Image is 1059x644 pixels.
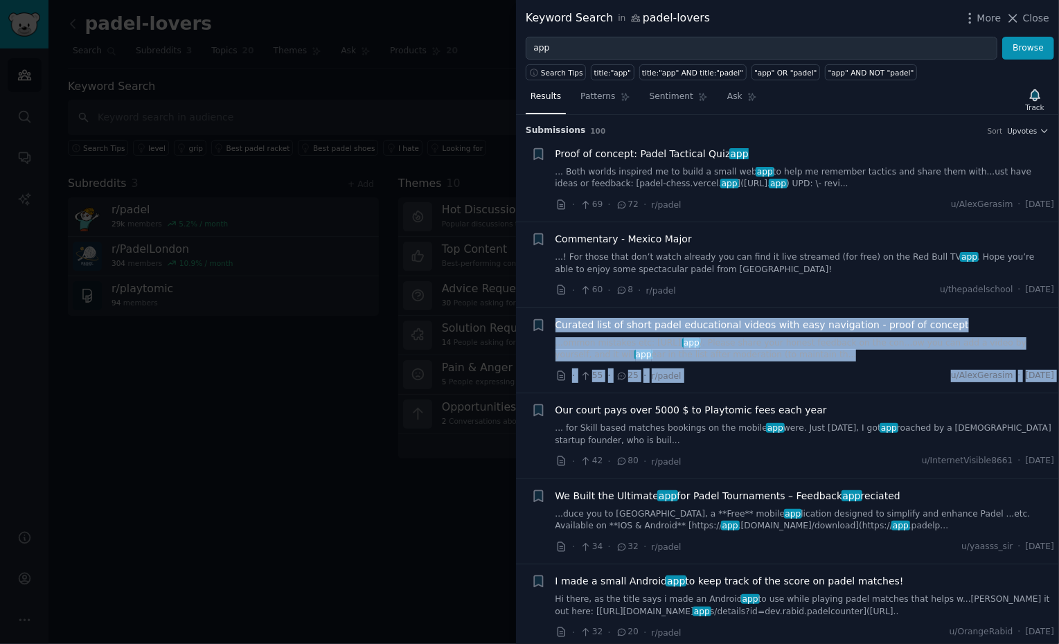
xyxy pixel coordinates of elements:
button: Track [1021,85,1049,114]
span: app [741,594,760,604]
input: Try a keyword related to your business [526,37,997,60]
span: u/InternetVisible8661 [922,455,1013,467]
span: app [842,490,862,501]
a: "app" OR "padel" [751,64,820,80]
span: app [784,509,803,519]
span: 34 [580,541,603,553]
span: in [618,12,625,25]
span: · [1018,199,1021,211]
span: app [766,423,785,433]
span: · [608,454,611,469]
span: app [769,179,787,188]
span: Close [1023,11,1049,26]
span: · [608,197,611,212]
span: · [572,454,575,469]
span: app [721,521,740,530]
span: · [608,283,611,298]
div: Track [1026,102,1044,112]
span: r/padel [652,542,682,552]
span: Search Tips [541,68,583,78]
span: · [1018,541,1021,553]
span: 72 [616,199,639,211]
span: 42 [580,455,603,467]
a: Results [526,86,566,114]
span: [DATE] [1026,284,1054,296]
span: · [643,625,646,640]
span: Patterns [580,91,615,103]
span: u/OrangeRabid [950,626,1013,638]
a: Hi there, as the title says i made an Androidappto use while playing padel matches that helps w..... [555,593,1055,618]
a: Proof of concept: Padel Tactical Quizapp [555,147,749,161]
a: title:"app" [591,64,634,80]
span: 8 [616,284,633,296]
span: · [572,539,575,554]
span: app [682,338,701,348]
span: 55 [580,370,603,382]
button: More [963,11,1002,26]
span: · [572,625,575,640]
span: app [720,179,739,188]
span: [DATE] [1026,455,1054,467]
button: Browse [1002,37,1054,60]
span: [DATE] [1026,541,1054,553]
span: · [572,368,575,383]
span: [DATE] [1026,370,1054,382]
span: [DATE] [1026,199,1054,211]
span: Results [531,91,561,103]
span: · [1018,455,1021,467]
a: Ask [722,86,762,114]
button: Close [1006,11,1049,26]
span: app [729,148,750,159]
a: title:"app" AND title:"padel" [639,64,747,80]
div: title:"app" [594,68,632,78]
div: Keyword Search padel-lovers [526,10,710,27]
span: · [643,197,646,212]
span: r/padel [652,371,682,381]
span: app [693,607,711,616]
span: app [657,490,678,501]
div: "app" AND NOT "padel" [828,68,914,78]
div: Sort [988,126,1003,136]
span: · [608,368,611,383]
a: Patterns [576,86,634,114]
a: ...ommon mistakes etc: [URL].app/. Please share your honest feedback on the con...ow you can add ... [555,337,1055,361]
a: ... Both worlds inspired me to build a small webappto help me remember tactics and share them wit... [555,166,1055,190]
span: Ask [727,91,742,103]
span: · [608,539,611,554]
span: Our court pays over 5000 $ to Playtomic fees each year [555,403,827,418]
a: I made a small Androidappto keep track of the score on padel matches! [555,574,904,589]
span: app [880,423,898,433]
span: 32 [580,626,603,638]
a: "app" AND NOT "padel" [825,64,917,80]
span: u/yaasss_sir [961,541,1013,553]
button: Upvotes [1007,126,1049,136]
a: Curated list of short padel educational videos with easy navigation - proof of concept [555,318,969,332]
span: app [960,252,979,262]
span: · [643,454,646,469]
a: Commentary - Mexico Major [555,232,692,247]
span: r/padel [652,200,682,210]
span: 60 [580,284,603,296]
a: ...duce you to [GEOGRAPHIC_DATA], a **Free** mobileapplication designed to simplify and enhance P... [555,508,1055,533]
span: · [1018,284,1021,296]
span: r/padel [652,628,682,638]
span: I made a small Android to keep track of the score on padel matches! [555,574,904,589]
span: Submission s [526,125,586,137]
span: app [666,575,686,587]
div: title:"app" AND title:"padel" [642,68,743,78]
span: app [634,350,653,359]
span: 80 [616,455,639,467]
span: · [572,283,575,298]
button: Search Tips [526,64,586,80]
span: · [643,539,646,554]
a: ...! For those that don’t watch already you can find it live streamed (for free) on the Red Bull ... [555,251,1055,276]
span: · [572,197,575,212]
a: Sentiment [645,86,713,114]
span: We Built the Ultimate for Padel Tournaments – Feedback reciated [555,489,900,503]
span: · [1018,370,1021,382]
span: app [891,521,910,530]
a: We Built the Ultimateappfor Padel Tournaments – Feedbackappreciated [555,489,900,503]
span: u/thepadelschool [940,284,1013,296]
span: Upvotes [1007,126,1037,136]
